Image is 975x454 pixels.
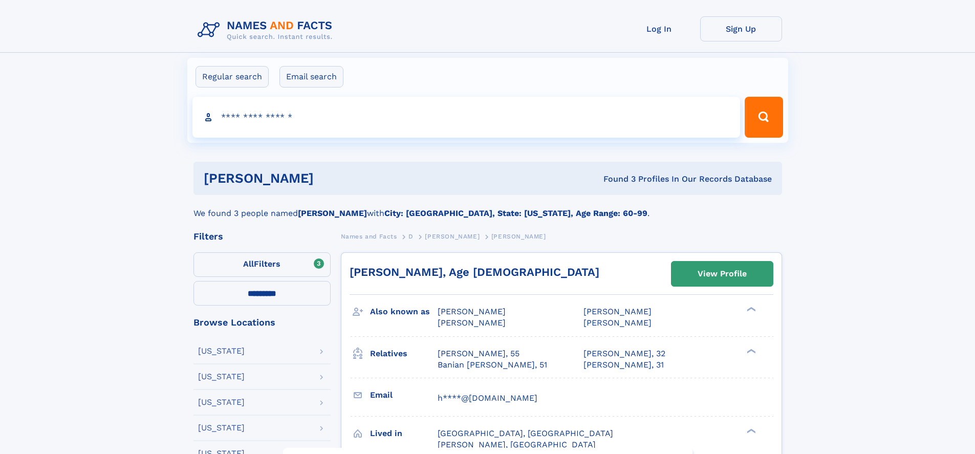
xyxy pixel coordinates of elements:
[583,348,665,359] a: [PERSON_NAME], 32
[198,347,245,355] div: [US_STATE]
[438,359,547,371] a: Banian [PERSON_NAME], 51
[671,262,773,286] a: View Profile
[491,233,546,240] span: [PERSON_NAME]
[193,195,782,220] div: We found 3 people named with .
[459,174,772,185] div: Found 3 Profiles In Our Records Database
[243,259,254,269] span: All
[193,232,331,241] div: Filters
[618,16,700,41] a: Log In
[408,230,414,243] a: D
[192,97,741,138] input: search input
[198,398,245,406] div: [US_STATE]
[408,233,414,240] span: D
[425,233,480,240] span: [PERSON_NAME]
[298,208,367,218] b: [PERSON_NAME]
[438,428,613,438] span: [GEOGRAPHIC_DATA], [GEOGRAPHIC_DATA]
[744,427,756,434] div: ❯
[370,386,438,404] h3: Email
[198,424,245,432] div: [US_STATE]
[193,16,341,44] img: Logo Names and Facts
[198,373,245,381] div: [US_STATE]
[700,16,782,41] a: Sign Up
[583,318,652,328] span: [PERSON_NAME]
[745,97,783,138] button: Search Button
[438,348,519,359] a: [PERSON_NAME], 55
[384,208,647,218] b: City: [GEOGRAPHIC_DATA], State: [US_STATE], Age Range: 60-99
[279,66,343,88] label: Email search
[204,172,459,185] h1: [PERSON_NAME]
[438,440,596,449] span: [PERSON_NAME], [GEOGRAPHIC_DATA]
[583,359,664,371] a: [PERSON_NAME], 31
[438,318,506,328] span: [PERSON_NAME]
[193,318,331,327] div: Browse Locations
[193,252,331,277] label: Filters
[370,425,438,442] h3: Lived in
[744,306,756,313] div: ❯
[370,303,438,320] h3: Also known as
[425,230,480,243] a: [PERSON_NAME]
[196,66,269,88] label: Regular search
[744,348,756,354] div: ❯
[583,307,652,316] span: [PERSON_NAME]
[698,262,747,286] div: View Profile
[341,230,397,243] a: Names and Facts
[350,266,599,278] a: [PERSON_NAME], Age [DEMOGRAPHIC_DATA]
[370,345,438,362] h3: Relatives
[438,307,506,316] span: [PERSON_NAME]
